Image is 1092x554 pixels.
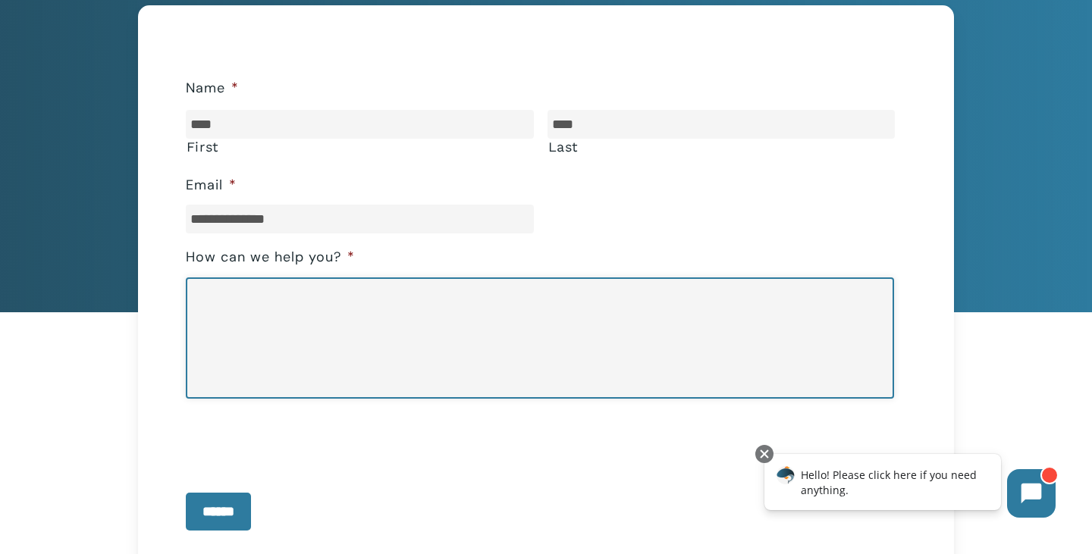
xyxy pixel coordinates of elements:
label: Last [548,139,896,155]
label: How can we help you? [186,249,355,266]
iframe: reCAPTCHA [186,409,416,468]
label: Name [186,80,239,97]
iframe: Chatbot [748,442,1071,533]
label: Email [186,177,237,194]
label: First [187,139,534,155]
